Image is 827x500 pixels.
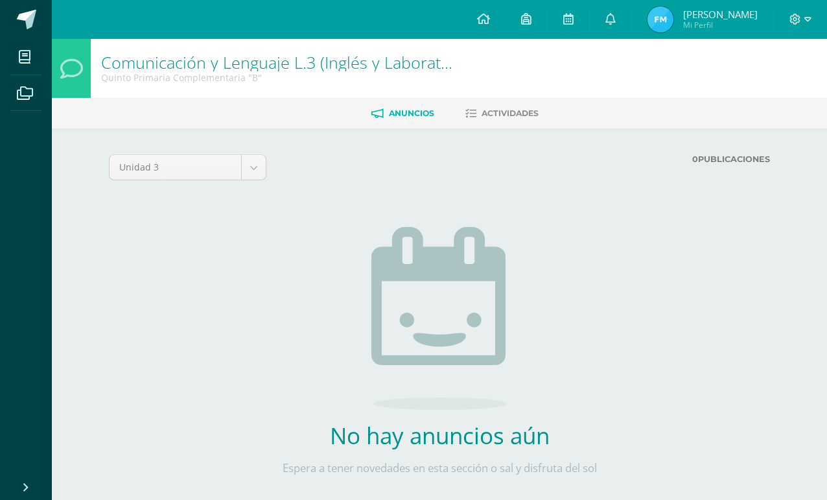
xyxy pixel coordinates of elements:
span: Mi Perfil [683,19,758,30]
span: Actividades [482,108,539,118]
p: Espera a tener novedades en esta sección o sal y disfruta del sol [248,461,631,475]
a: Anuncios [371,103,434,124]
strong: 0 [692,154,698,164]
a: Unidad 3 [110,155,266,180]
img: 95cd47f34b8b82212805ecc16de21f1a.png [647,6,673,32]
a: Actividades [465,103,539,124]
span: Anuncios [389,108,434,118]
img: no_activities.png [371,227,507,410]
a: Comunicación y Lenguaje L.3 (Inglés y Laboratorio) [101,51,475,73]
span: [PERSON_NAME] [683,8,758,21]
h1: Comunicación y Lenguaje L.3 (Inglés y Laboratorio) [101,53,461,71]
label: Publicaciones [389,154,770,164]
span: Unidad 3 [119,155,231,180]
h2: No hay anuncios aún [248,420,631,451]
div: Quinto Primaria Complementaria 'B' [101,71,461,84]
